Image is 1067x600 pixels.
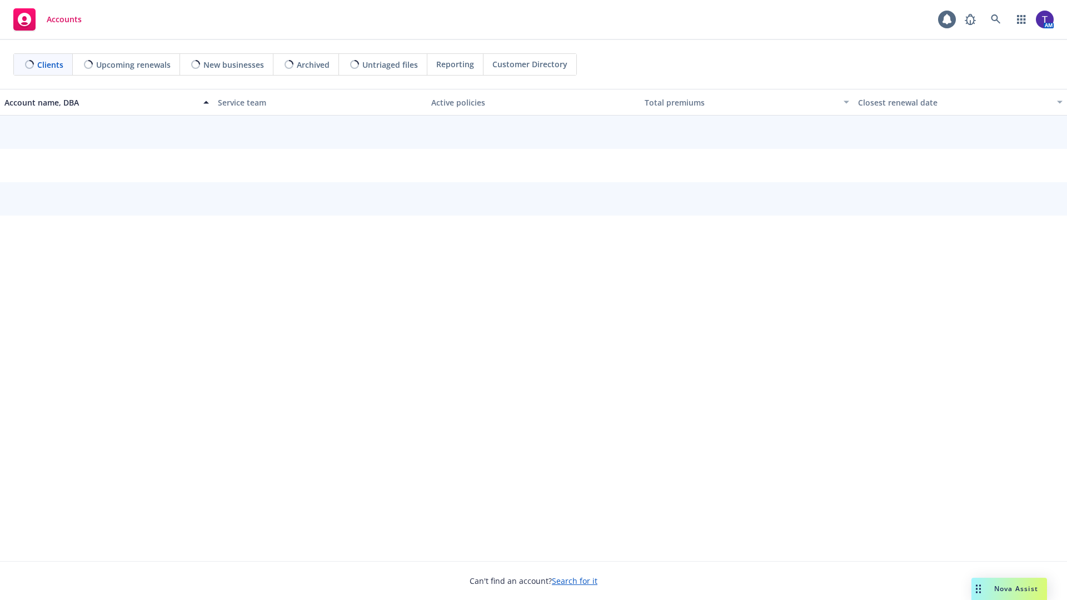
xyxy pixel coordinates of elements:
[362,59,418,71] span: Untriaged files
[858,97,1050,108] div: Closest renewal date
[47,15,82,24] span: Accounts
[552,576,597,586] a: Search for it
[492,58,567,70] span: Customer Directory
[1010,8,1033,31] a: Switch app
[470,575,597,587] span: Can't find an account?
[427,89,640,116] button: Active policies
[297,59,330,71] span: Archived
[218,97,422,108] div: Service team
[971,578,1047,600] button: Nova Assist
[985,8,1007,31] a: Search
[959,8,981,31] a: Report a Bug
[431,97,636,108] div: Active policies
[994,584,1038,593] span: Nova Assist
[645,97,837,108] div: Total premiums
[213,89,427,116] button: Service team
[971,578,985,600] div: Drag to move
[436,58,474,70] span: Reporting
[96,59,171,71] span: Upcoming renewals
[4,97,197,108] div: Account name, DBA
[640,89,854,116] button: Total premiums
[854,89,1067,116] button: Closest renewal date
[9,4,86,35] a: Accounts
[37,59,63,71] span: Clients
[1036,11,1054,28] img: photo
[203,59,264,71] span: New businesses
